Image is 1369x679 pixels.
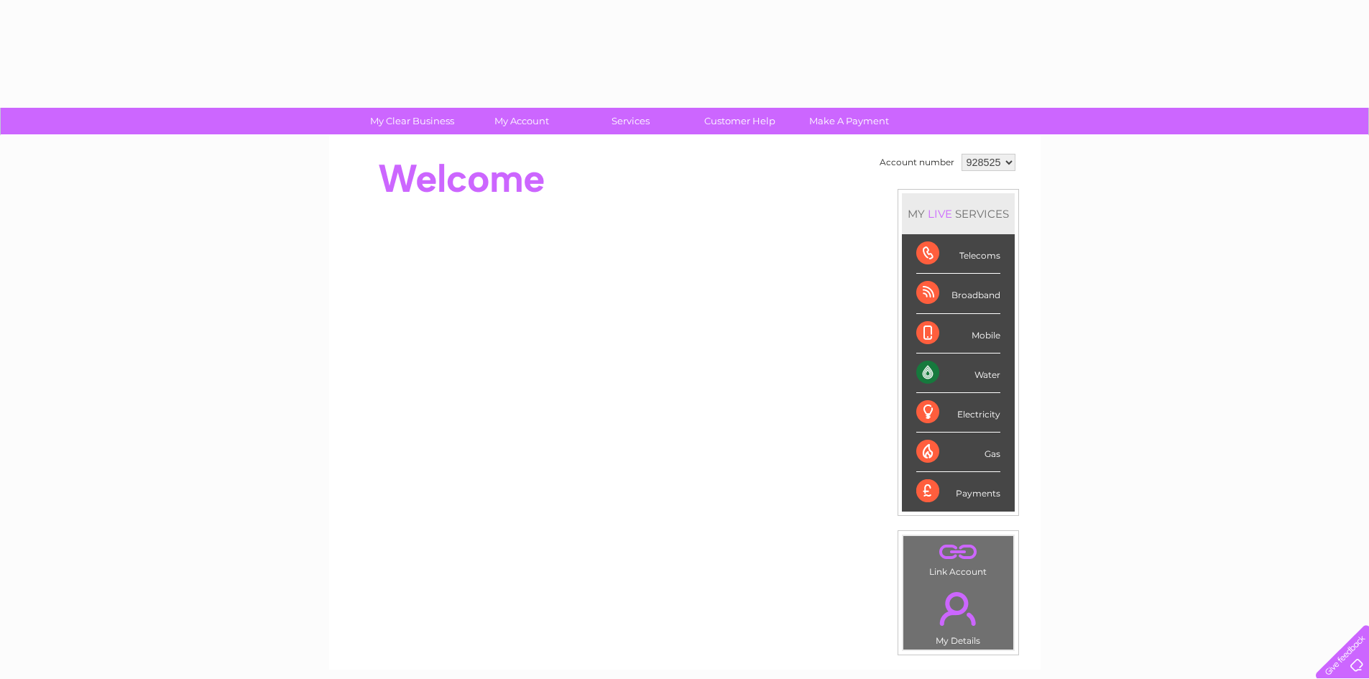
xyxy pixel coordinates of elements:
[462,108,581,134] a: My Account
[907,540,1010,565] a: .
[902,193,1015,234] div: MY SERVICES
[916,472,1000,511] div: Payments
[790,108,908,134] a: Make A Payment
[916,314,1000,354] div: Mobile
[571,108,690,134] a: Services
[916,393,1000,433] div: Electricity
[916,433,1000,472] div: Gas
[681,108,799,134] a: Customer Help
[916,354,1000,393] div: Water
[876,150,958,175] td: Account number
[903,580,1014,650] td: My Details
[916,234,1000,274] div: Telecoms
[916,274,1000,313] div: Broadband
[907,583,1010,634] a: .
[925,207,955,221] div: LIVE
[903,535,1014,581] td: Link Account
[353,108,471,134] a: My Clear Business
